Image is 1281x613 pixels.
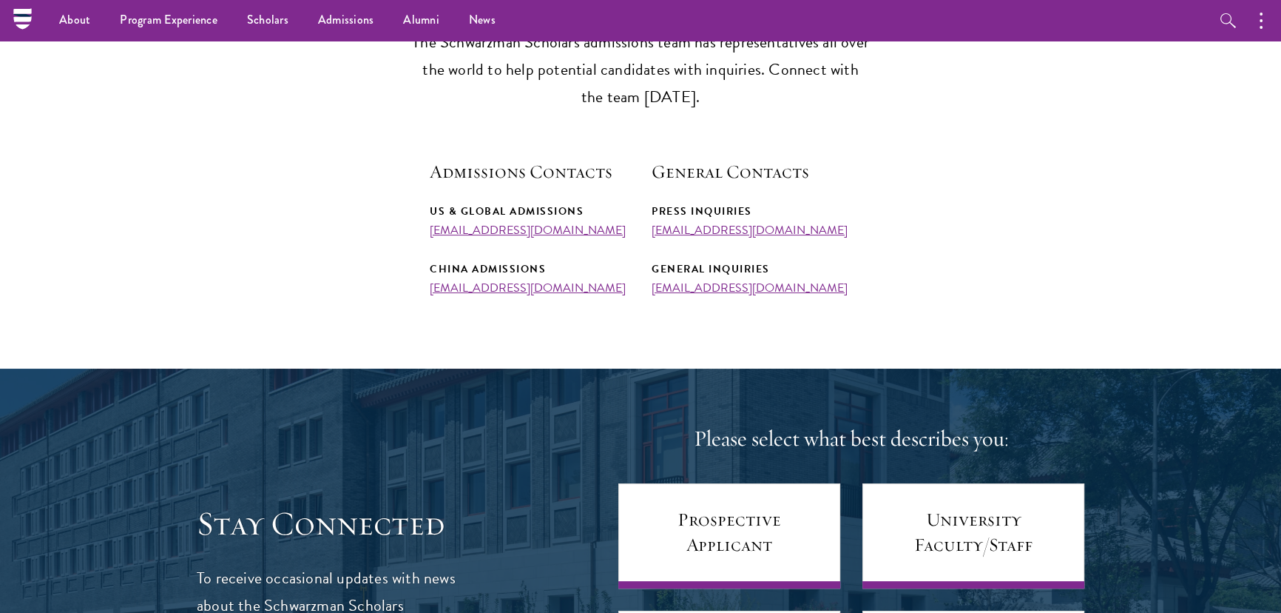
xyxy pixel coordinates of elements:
[197,503,474,545] h3: Stay Connected
[430,159,629,184] h5: Admissions Contacts
[652,159,851,184] h5: General Contacts
[618,483,840,589] a: Prospective Applicant
[862,483,1084,589] a: University Faculty/Staff
[618,424,1084,454] h4: Please select what best describes you:
[652,202,851,221] div: Press Inquiries
[652,221,848,239] a: [EMAIL_ADDRESS][DOMAIN_NAME]
[430,260,629,278] div: China Admissions
[430,202,629,221] div: US & Global Admissions
[411,29,870,111] p: The Schwarzman Scholars admissions team has representatives all over the world to help potential ...
[652,279,848,297] a: [EMAIL_ADDRESS][DOMAIN_NAME]
[430,279,626,297] a: [EMAIL_ADDRESS][DOMAIN_NAME]
[430,221,626,239] a: [EMAIL_ADDRESS][DOMAIN_NAME]
[652,260,851,278] div: General Inquiries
